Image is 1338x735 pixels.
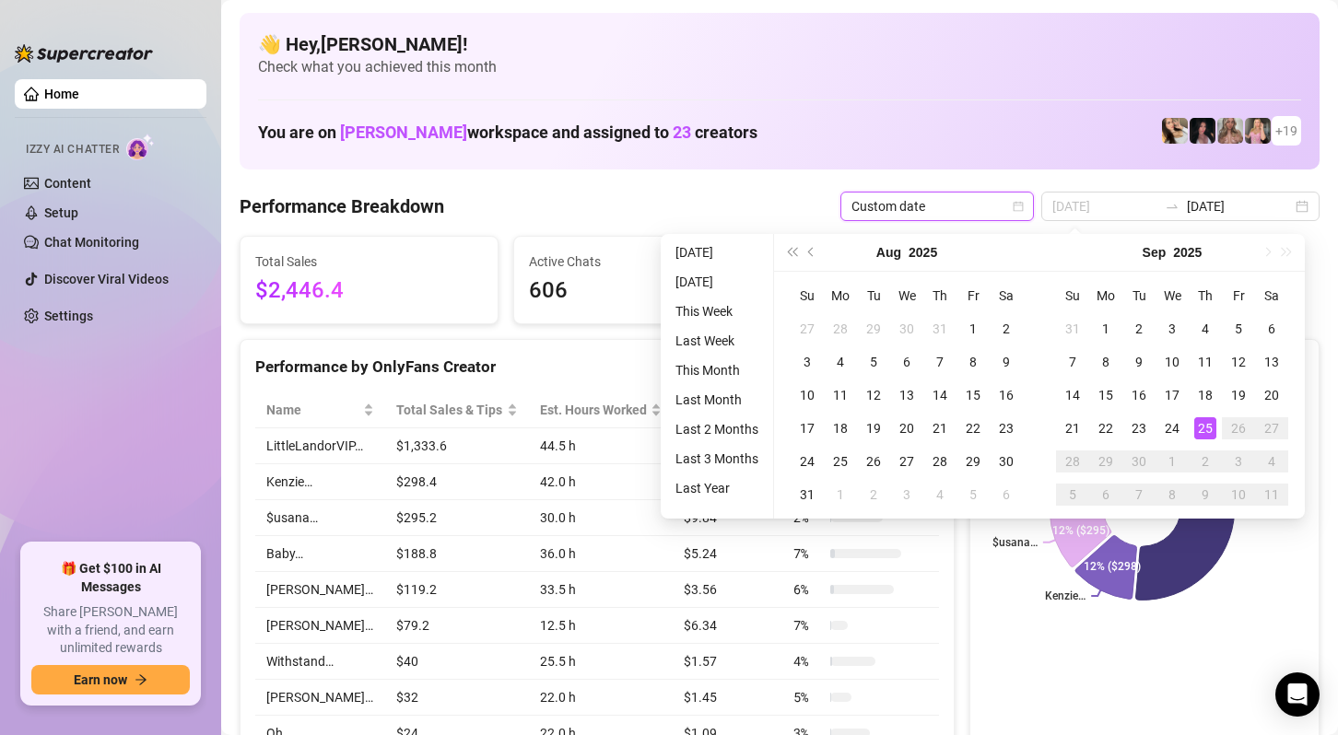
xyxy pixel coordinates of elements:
[1261,484,1283,506] div: 11
[1217,118,1243,144] img: Kenzie (@dmaxkenz)
[1089,312,1122,345] td: 2025-09-01
[1194,351,1216,373] div: 11
[876,234,901,271] button: Choose a month
[1161,384,1183,406] div: 17
[995,484,1017,506] div: 6
[962,417,984,439] div: 22
[1095,484,1117,506] div: 6
[1161,484,1183,506] div: 8
[529,536,674,572] td: 36.0 h
[258,31,1301,57] h4: 👋 Hey, [PERSON_NAME] !
[829,351,851,373] div: 4
[824,279,857,312] th: Mo
[824,478,857,511] td: 2025-09-01
[923,379,957,412] td: 2025-08-14
[896,384,918,406] div: 13
[923,445,957,478] td: 2025-08-28
[1255,312,1288,345] td: 2025-09-06
[396,400,503,420] span: Total Sales & Tips
[1194,450,1216,472] div: 2
[791,279,824,312] th: Su
[673,608,782,644] td: $6.34
[44,87,79,101] a: Home
[1056,312,1089,345] td: 2025-08-31
[781,234,802,271] button: Last year (Control + left)
[890,312,923,345] td: 2025-07-30
[1222,445,1255,478] td: 2025-10-03
[1062,384,1084,406] div: 14
[255,274,483,309] span: $2,446.4
[1194,417,1216,439] div: 25
[1089,279,1122,312] th: Mo
[957,412,990,445] td: 2025-08-22
[793,543,823,564] span: 7 %
[255,680,385,716] td: [PERSON_NAME]…
[255,500,385,536] td: $usana…
[1156,412,1189,445] td: 2025-09-24
[896,450,918,472] div: 27
[863,484,885,506] div: 2
[1227,384,1250,406] div: 19
[857,445,890,478] td: 2025-08-26
[791,478,824,511] td: 2025-08-31
[793,687,823,707] span: 5 %
[929,450,951,472] div: 28
[824,312,857,345] td: 2025-07-28
[923,345,957,379] td: 2025-08-07
[863,417,885,439] div: 19
[796,318,818,340] div: 27
[44,176,91,191] a: Content
[923,412,957,445] td: 2025-08-21
[1222,345,1255,379] td: 2025-09-12
[1190,118,1215,144] img: Baby (@babyyyybellaa)
[385,572,529,608] td: $119.2
[796,351,818,373] div: 3
[990,478,1023,511] td: 2025-09-06
[1052,196,1157,216] input: Start date
[990,279,1023,312] th: Sa
[1255,379,1288,412] td: 2025-09-20
[890,412,923,445] td: 2025-08-20
[1255,478,1288,511] td: 2025-10-11
[957,445,990,478] td: 2025-08-29
[1122,445,1156,478] td: 2025-09-30
[1122,412,1156,445] td: 2025-09-23
[1194,318,1216,340] div: 4
[26,141,119,158] span: Izzy AI Chatter
[31,560,190,596] span: 🎁 Get $100 in AI Messages
[796,484,818,506] div: 31
[791,312,824,345] td: 2025-07-27
[1013,201,1024,212] span: calendar
[255,392,385,428] th: Name
[990,412,1023,445] td: 2025-08-23
[255,251,483,272] span: Total Sales
[31,603,190,658] span: Share [PERSON_NAME] with a friend, and earn unlimited rewards
[258,57,1301,77] span: Check what you achieved this month
[990,379,1023,412] td: 2025-08-16
[863,351,885,373] div: 5
[529,572,674,608] td: 33.5 h
[668,448,766,470] li: Last 3 Months
[1122,379,1156,412] td: 2025-09-16
[529,644,674,680] td: 25.5 h
[1187,196,1292,216] input: End date
[793,615,823,636] span: 7 %
[1062,318,1084,340] div: 31
[135,673,147,686] span: arrow-right
[1095,450,1117,472] div: 29
[1255,345,1288,379] td: 2025-09-13
[1255,445,1288,478] td: 2025-10-04
[909,234,937,271] button: Choose a year
[957,312,990,345] td: 2025-08-01
[1156,312,1189,345] td: 2025-09-03
[829,450,851,472] div: 25
[385,536,529,572] td: $188.8
[896,417,918,439] div: 20
[1045,589,1086,602] text: Kenzie…
[1056,445,1089,478] td: 2025-09-28
[1161,450,1183,472] div: 1
[255,428,385,464] td: LittleLandorVIP…
[255,572,385,608] td: [PERSON_NAME]…
[1189,412,1222,445] td: 2025-09-25
[1165,199,1180,214] span: to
